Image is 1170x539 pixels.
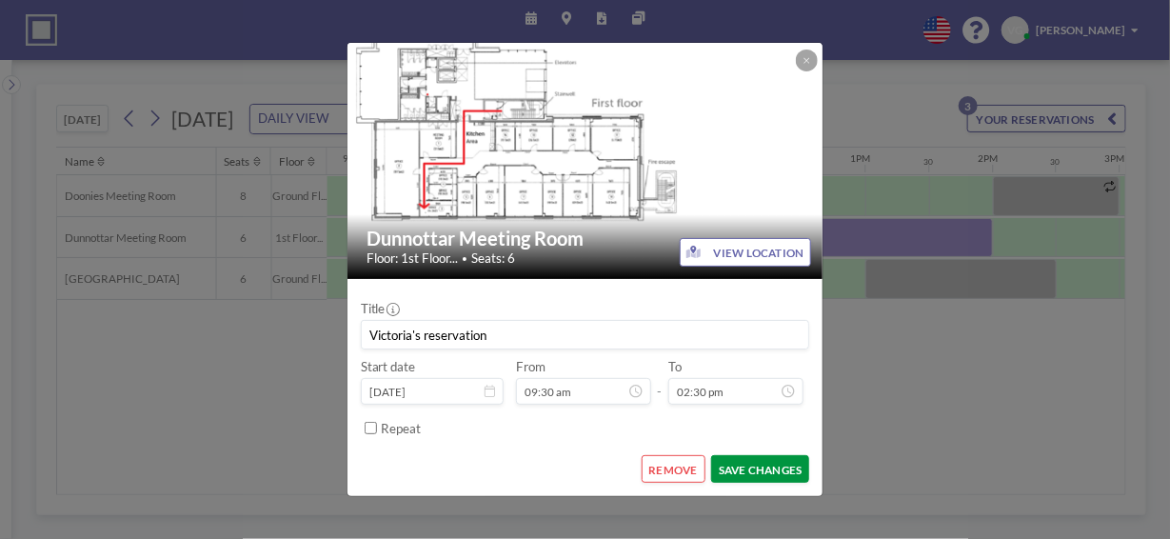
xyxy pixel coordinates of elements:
[367,250,458,267] span: Floor: 1st Floor...
[361,301,398,317] label: Title
[462,252,467,265] span: •
[668,359,682,375] label: To
[642,455,705,483] button: REMOVE
[516,359,545,375] label: From
[367,227,804,250] h2: Dunnottar Meeting Room
[711,455,809,483] button: SAVE CHANGES
[657,365,662,400] span: -
[472,250,516,267] span: Seats: 6
[347,27,823,294] img: 537.png
[361,359,416,375] label: Start date
[680,238,812,266] button: VIEW LOCATION
[381,421,421,437] label: Repeat
[362,321,809,348] input: (No title)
